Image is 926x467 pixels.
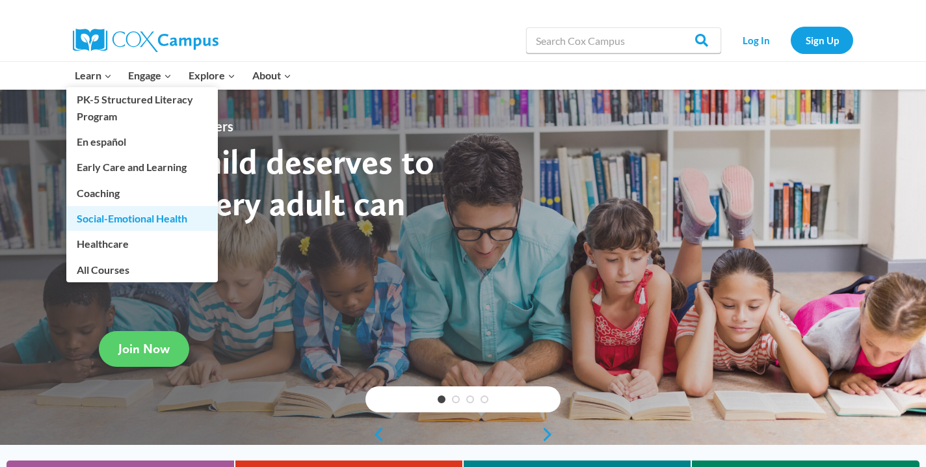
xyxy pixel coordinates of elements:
a: Join Now [99,331,189,367]
a: Early Care and Learning [66,155,218,180]
img: Cox Campus [73,29,218,52]
a: 1 [438,395,445,403]
span: Join Now [118,341,170,356]
button: Child menu of About [244,62,300,89]
a: PK-5 Structured Literacy Program [66,87,218,129]
a: 2 [452,395,460,403]
nav: Primary Navigation [66,62,299,89]
a: En español [66,129,218,154]
div: content slider buttons [365,421,561,447]
button: Child menu of Learn [66,62,120,89]
button: Child menu of Explore [180,62,244,89]
a: Social-Emotional Health [66,206,218,231]
a: next [541,427,561,442]
a: 3 [466,395,474,403]
input: Search Cox Campus [526,27,721,53]
a: Coaching [66,180,218,205]
a: Healthcare [66,232,218,256]
a: 4 [481,395,488,403]
a: Sign Up [791,27,853,53]
nav: Secondary Navigation [728,27,853,53]
button: Child menu of Engage [120,62,181,89]
a: All Courses [66,257,218,282]
a: Log In [728,27,784,53]
strong: Every child deserves to read. Every adult can help. [99,140,434,265]
a: previous [365,427,385,442]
